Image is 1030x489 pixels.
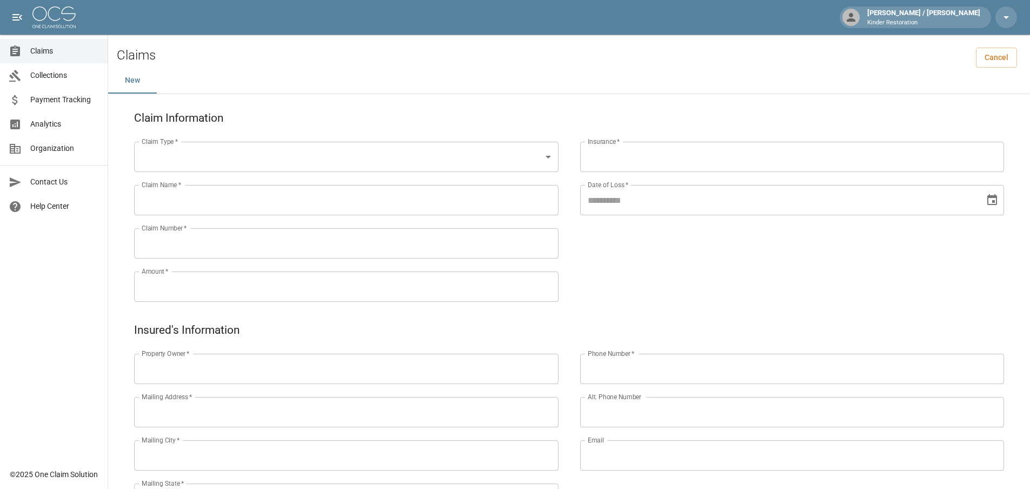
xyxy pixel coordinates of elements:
h2: Claims [117,48,156,63]
img: ocs-logo-white-transparent.png [32,6,76,28]
div: dynamic tabs [108,68,1030,94]
span: Organization [30,143,99,154]
label: Mailing Address [142,392,192,401]
label: Claim Name [142,180,181,189]
a: Cancel [976,48,1017,68]
span: Payment Tracking [30,94,99,105]
span: Claims [30,45,99,57]
label: Mailing City [142,435,180,445]
label: Property Owner [142,349,190,358]
div: © 2025 One Claim Solution [10,469,98,480]
button: Choose date [981,189,1003,211]
span: Collections [30,70,99,81]
button: New [108,68,157,94]
label: Mailing State [142,479,184,488]
span: Help Center [30,201,99,212]
label: Date of Loss [588,180,628,189]
div: [PERSON_NAME] / [PERSON_NAME] [863,8,985,27]
button: open drawer [6,6,28,28]
label: Email [588,435,604,445]
label: Insurance [588,137,620,146]
span: Analytics [30,118,99,130]
label: Alt. Phone Number [588,392,641,401]
p: Kinder Restoration [867,18,980,28]
span: Contact Us [30,176,99,188]
label: Phone Number [588,349,634,358]
label: Claim Type [142,137,178,146]
label: Amount [142,267,169,276]
label: Claim Number [142,223,187,233]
